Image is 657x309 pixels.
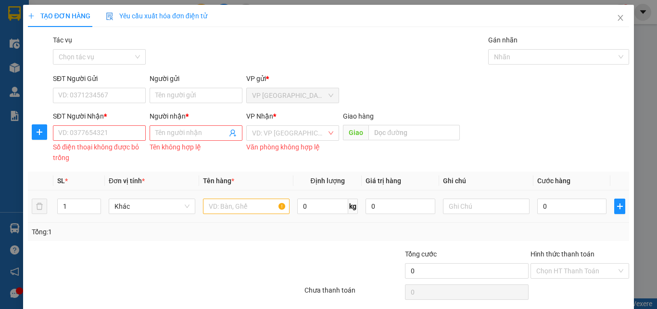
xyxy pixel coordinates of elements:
span: plus [32,128,47,136]
span: kg [348,199,358,214]
div: SĐT Người Nhận [53,111,146,121]
span: Yêu cầu xuất hóa đơn điện tử [106,12,207,20]
div: Người gửi [150,73,242,84]
div: Số điện thoại không được bỏ trống [53,142,146,163]
div: VP gửi [246,73,339,84]
th: Ghi chú [439,172,533,190]
label: Hình thức thanh toán [531,250,594,258]
input: VD: Bàn, Ghế [203,199,290,214]
div: Tên không hợp lệ [150,142,242,153]
span: Cước hàng [537,177,570,185]
input: 0 [366,199,435,214]
button: Close [607,5,634,32]
span: Giao hàng [343,112,374,120]
div: Chưa thanh toán [303,285,404,302]
label: Tác vụ [53,36,72,44]
label: Gán nhãn [488,36,518,44]
button: plus [32,124,47,140]
div: Văn phòng không hợp lệ [246,142,339,153]
span: Giao [343,125,368,140]
div: Người nhận [150,111,242,121]
div: SĐT Người Gửi [53,73,146,84]
span: plus [28,13,35,19]
input: Dọc đường [368,125,460,140]
span: Định lượng [310,177,344,185]
span: Tổng cước [405,250,437,258]
input: Ghi Chú [443,199,530,214]
span: VP Nhận [246,112,273,120]
button: plus [614,199,625,214]
span: close [617,14,624,22]
span: user-add [229,129,237,137]
span: Giá trị hàng [366,177,401,185]
img: icon [106,13,114,20]
span: VP Ninh Sơn [252,88,333,103]
span: plus [615,202,625,210]
span: Đơn vị tính [109,177,145,185]
span: Khác [114,199,190,214]
div: Tổng: 1 [32,227,254,237]
button: delete [32,199,47,214]
span: SL [57,177,65,185]
span: TẠO ĐƠN HÀNG [28,12,90,20]
span: Tên hàng [203,177,234,185]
